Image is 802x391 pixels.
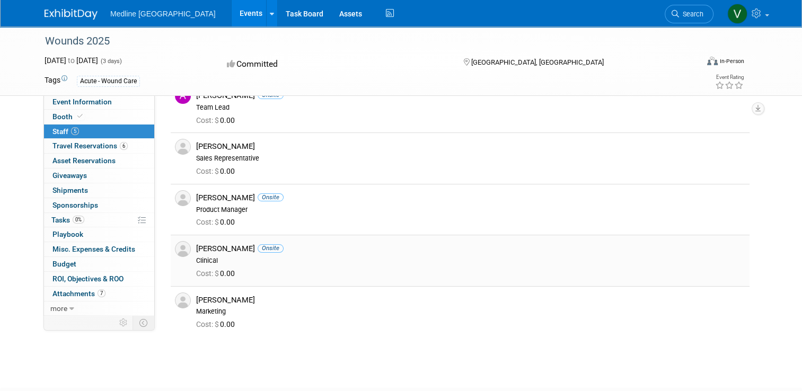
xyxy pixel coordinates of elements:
a: Tasks0% [44,213,154,227]
td: Tags [45,75,67,87]
a: Booth [44,110,154,124]
span: ROI, Objectives & ROO [52,274,124,283]
a: Staff5 [44,125,154,139]
span: [GEOGRAPHIC_DATA], [GEOGRAPHIC_DATA] [471,58,604,66]
a: ROI, Objectives & ROO [44,272,154,286]
span: Medline [GEOGRAPHIC_DATA] [110,10,216,18]
a: Asset Reservations [44,154,154,168]
span: 6 [120,142,128,150]
div: [PERSON_NAME] [196,244,745,254]
div: Team Lead [196,103,745,112]
img: Associate-Profile-5.png [175,241,191,257]
span: Budget [52,260,76,268]
span: Search [679,10,703,18]
span: Sponsorships [52,201,98,209]
div: Wounds 2025 [41,32,685,51]
a: Event Information [44,95,154,109]
div: [PERSON_NAME] [196,141,745,152]
span: Cost: $ [196,269,220,278]
span: Event Information [52,97,112,106]
td: Toggle Event Tabs [133,316,155,330]
img: Associate-Profile-5.png [175,139,191,155]
span: more [50,304,67,313]
span: to [66,56,76,65]
div: Marketing [196,307,745,316]
img: Vahid Mohammadi [727,4,747,24]
img: Associate-Profile-5.png [175,292,191,308]
span: Onsite [258,193,284,201]
div: In-Person [719,57,744,65]
span: Asset Reservations [52,156,116,165]
a: Search [665,5,713,23]
a: Travel Reservations6 [44,139,154,153]
span: Shipments [52,186,88,194]
img: Format-Inperson.png [707,57,718,65]
span: 7 [98,289,105,297]
span: Staff [52,127,79,136]
span: Playbook [52,230,83,238]
span: 0.00 [196,320,239,328]
a: Shipments [44,183,154,198]
span: Giveaways [52,171,87,180]
a: Attachments7 [44,287,154,301]
span: Cost: $ [196,320,220,328]
div: Clinical [196,256,745,265]
span: Travel Reservations [52,141,128,150]
span: Onsite [258,244,284,252]
div: Event Rating [715,75,744,80]
span: 0% [73,216,84,224]
div: [PERSON_NAME] [196,295,745,305]
span: Cost: $ [196,167,220,175]
a: Misc. Expenses & Credits [44,242,154,256]
span: (3 days) [100,58,122,65]
span: [DATE] [DATE] [45,56,98,65]
img: ExhibitDay [45,9,98,20]
td: Personalize Event Tab Strip [114,316,133,330]
div: Committed [224,55,446,74]
img: Associate-Profile-5.png [175,190,191,206]
span: 0.00 [196,116,239,125]
span: Cost: $ [196,218,220,226]
div: Sales Representative [196,154,745,163]
span: Booth [52,112,85,121]
div: Event Format [641,55,744,71]
span: Misc. Expenses & Credits [52,245,135,253]
div: Product Manager [196,206,745,214]
a: Playbook [44,227,154,242]
span: 0.00 [196,218,239,226]
a: Budget [44,257,154,271]
div: [PERSON_NAME] [196,193,745,203]
span: Attachments [52,289,105,298]
a: Sponsorships [44,198,154,212]
span: 5 [71,127,79,135]
i: Booth reservation complete [77,113,83,119]
a: more [44,301,154,316]
img: A.jpg [175,88,191,104]
span: 0.00 [196,269,239,278]
span: 0.00 [196,167,239,175]
div: Acute - Wound Care [77,76,140,87]
span: Cost: $ [196,116,220,125]
span: Tasks [51,216,84,224]
a: Giveaways [44,168,154,183]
